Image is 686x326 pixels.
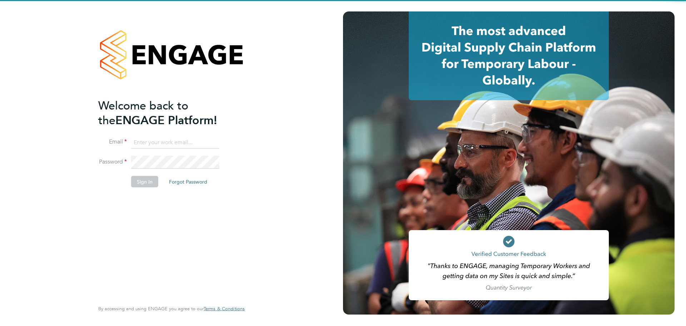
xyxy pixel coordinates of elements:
input: Enter your work email... [131,136,219,149]
button: Forgot Password [163,176,213,188]
button: Sign In [131,176,158,188]
label: Email [98,138,127,146]
span: By accessing and using ENGAGE you agree to our [98,306,245,312]
a: Terms & Conditions [204,306,245,312]
span: Terms & Conditions [204,306,245,312]
label: Password [98,158,127,166]
h2: ENGAGE Platform! [98,98,238,127]
span: Welcome back to the [98,98,188,127]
